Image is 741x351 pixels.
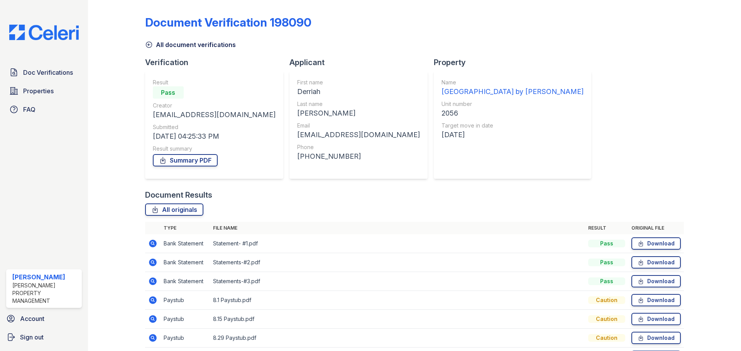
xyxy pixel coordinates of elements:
[6,102,82,117] a: FAQ
[442,129,584,140] div: [DATE]
[297,100,420,108] div: Last name
[210,222,585,234] th: File name
[210,329,585,348] td: 8.29 Paystub.pdf
[631,275,681,287] a: Download
[145,15,311,29] div: Document Verification 198090
[297,122,420,129] div: Email
[20,314,44,323] span: Account
[153,145,276,153] div: Result summary
[588,296,625,304] div: Caution
[145,190,212,200] div: Document Results
[297,129,420,140] div: [EMAIL_ADDRESS][DOMAIN_NAME]
[12,272,79,282] div: [PERSON_NAME]
[442,79,584,86] div: Name
[297,108,420,119] div: [PERSON_NAME]
[161,222,210,234] th: Type
[442,108,584,119] div: 2056
[585,222,628,234] th: Result
[297,143,420,151] div: Phone
[631,256,681,269] a: Download
[153,154,218,166] a: Summary PDF
[153,79,276,86] div: Result
[210,272,585,291] td: Statements-#3.pdf
[434,57,597,68] div: Property
[161,234,210,253] td: Bank Statement
[3,329,85,345] a: Sign out
[297,151,420,162] div: [PHONE_NUMBER]
[12,282,79,305] div: [PERSON_NAME] Property Management
[210,234,585,253] td: Statement- #1.pdf
[297,79,420,86] div: First name
[153,102,276,109] div: Creator
[210,253,585,272] td: Statements-#2.pdf
[442,100,584,108] div: Unit number
[145,40,236,49] a: All document verifications
[588,259,625,266] div: Pass
[23,86,54,96] span: Properties
[161,291,210,310] td: Paystub
[161,310,210,329] td: Paystub
[588,240,625,247] div: Pass
[631,332,681,344] a: Download
[442,122,584,129] div: Target move in date
[153,123,276,131] div: Submitted
[153,109,276,120] div: [EMAIL_ADDRESS][DOMAIN_NAME]
[210,310,585,329] td: 8.15 Paystub.pdf
[442,86,584,97] div: [GEOGRAPHIC_DATA] by [PERSON_NAME]
[709,320,733,343] iframe: chat widget
[297,86,420,97] div: Derriah
[588,334,625,342] div: Caution
[631,294,681,306] a: Download
[3,311,85,326] a: Account
[161,272,210,291] td: Bank Statement
[442,79,584,97] a: Name [GEOGRAPHIC_DATA] by [PERSON_NAME]
[161,329,210,348] td: Paystub
[3,25,85,40] img: CE_Logo_Blue-a8612792a0a2168367f1c8372b55b34899dd931a85d93a1a3d3e32e68fde9ad4.png
[289,57,434,68] div: Applicant
[631,313,681,325] a: Download
[153,131,276,142] div: [DATE] 04:25:33 PM
[23,68,73,77] span: Doc Verifications
[6,65,82,80] a: Doc Verifications
[210,291,585,310] td: 8.1 Paystub.pdf
[628,222,684,234] th: Original file
[588,315,625,323] div: Caution
[161,253,210,272] td: Bank Statement
[588,277,625,285] div: Pass
[631,237,681,250] a: Download
[23,105,36,114] span: FAQ
[153,86,184,99] div: Pass
[20,333,44,342] span: Sign out
[145,57,289,68] div: Verification
[145,203,203,216] a: All originals
[6,83,82,99] a: Properties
